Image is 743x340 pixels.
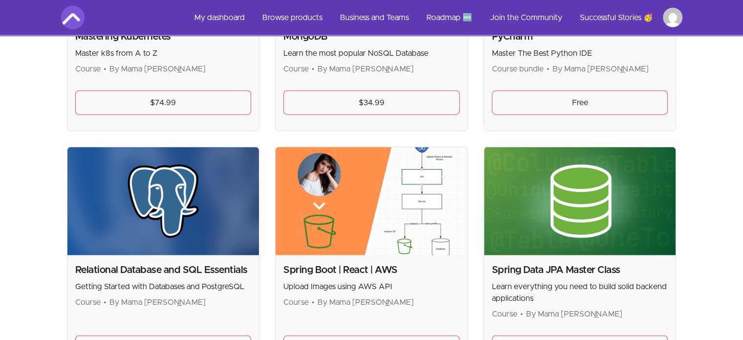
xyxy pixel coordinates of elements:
[109,65,206,73] span: By Mama [PERSON_NAME]
[318,298,414,306] span: By Mama [PERSON_NAME]
[572,6,661,29] a: Successful Stories 🥳
[492,47,668,59] p: Master The Best Python IDE
[552,65,649,73] span: By Mama [PERSON_NAME]
[419,6,480,29] a: Roadmap 🆕
[526,310,622,318] span: By Mama [PERSON_NAME]
[663,8,682,27] img: Profile image for Mohammed GAMGAMI
[492,281,668,304] p: Learn everything you need to build solid backend applications
[75,30,252,44] h2: Mastering Kubernetes
[283,65,309,73] span: Course
[104,298,106,306] span: •
[520,310,523,318] span: •
[283,30,460,44] h2: MongoDB
[276,147,467,255] img: Product image for Spring Boot | React | AWS
[61,6,85,29] img: Amigoscode logo
[492,91,668,115] a: Free
[255,6,330,29] a: Browse products
[492,65,544,73] span: Course bundle
[283,263,460,277] h2: Spring Boot | React | AWS
[75,65,101,73] span: Course
[312,65,315,73] span: •
[283,298,309,306] span: Course
[482,6,570,29] a: Join the Community
[484,147,676,255] img: Product image for Spring Data JPA Master Class
[75,91,252,115] a: $74.99
[104,65,106,73] span: •
[75,47,252,59] p: Master k8s from A to Z
[187,6,253,29] a: My dashboard
[283,47,460,59] p: Learn the most popular NoSQL Database
[67,147,259,255] img: Product image for Relational Database and SQL Essentials
[75,263,252,277] h2: Relational Database and SQL Essentials
[283,91,460,115] a: $34.99
[109,298,206,306] span: By Mama [PERSON_NAME]
[492,30,668,44] h2: PyCharm
[283,281,460,293] p: Upload Images using AWS API
[187,6,682,29] nav: Main
[492,263,668,277] h2: Spring Data JPA Master Class
[75,281,252,293] p: Getting Started with Databases and PostgreSQL
[318,65,414,73] span: By Mama [PERSON_NAME]
[492,310,517,318] span: Course
[75,298,101,306] span: Course
[547,65,550,73] span: •
[312,298,315,306] span: •
[332,6,417,29] a: Business and Teams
